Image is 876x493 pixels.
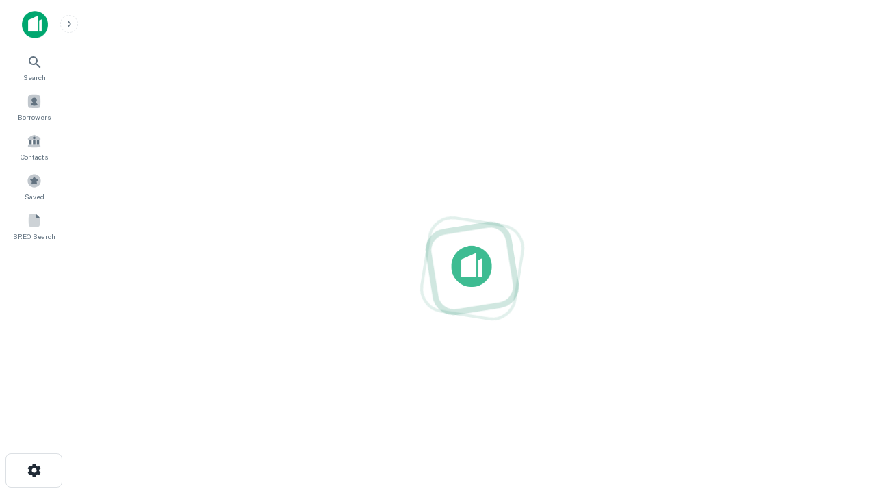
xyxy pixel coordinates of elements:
[808,340,876,405] iframe: Chat Widget
[13,231,55,242] span: SREO Search
[4,49,64,86] a: Search
[4,128,64,165] a: Contacts
[23,72,46,83] span: Search
[22,11,48,38] img: capitalize-icon.png
[18,112,51,123] span: Borrowers
[4,88,64,125] a: Borrowers
[25,191,44,202] span: Saved
[21,151,48,162] span: Contacts
[4,168,64,205] a: Saved
[4,207,64,244] a: SREO Search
